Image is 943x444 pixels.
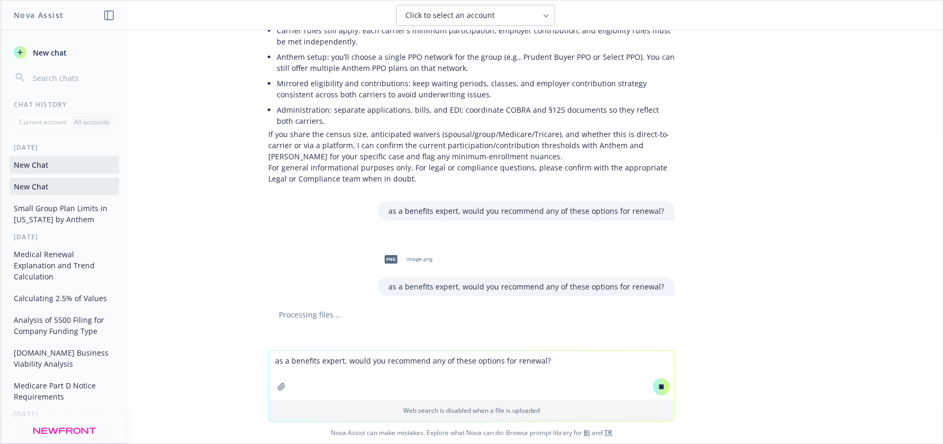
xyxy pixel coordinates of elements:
span: png [385,255,397,263]
div: Chat History [1,100,128,109]
button: New chat [10,43,119,62]
a: TR [604,428,612,437]
div: [DATE] [1,232,128,241]
p: For general informational purposes only. For legal or compliance questions, please confirm with t... [268,162,675,184]
span: image.png [406,256,432,262]
button: Calculating 2.5% of Values [10,289,119,307]
input: Search chats [31,70,115,85]
h1: Nova Assist [14,10,64,21]
button: Analysis of 5500 Filing for Company Funding Type [10,311,119,340]
span: Click to select an account [405,10,495,21]
div: pngimage.png [378,246,434,273]
p: If you share the census size, anticipated waivers (spousal/group/Medicare/Tricare), and whether t... [268,129,675,162]
button: Small Group Plan Limits in [US_STATE] by Anthem [10,200,119,228]
button: New Chat [10,156,119,174]
p: as a benefits expert, would you recommend any of these options for renewal? [388,205,664,216]
div: [DATE] [1,410,128,419]
a: BI [584,428,590,437]
li: Mirrored eligibility and contributions: keep waiting periods, classes, and employer contribution ... [277,76,675,102]
li: Administration: separate applications, bills, and EDI; coordinate COBRA and §125 documents so the... [277,102,675,129]
p: All accounts [74,117,110,126]
button: Click to select an account [396,5,555,26]
p: as a benefits expert, would you recommend any of these options for renewal? [388,281,664,292]
span: Nova Assist can make mistakes. Explore what Nova can do: Browse prompt library for and [5,422,938,443]
div: Processing files... [268,309,675,320]
div: [DATE] [1,143,128,152]
button: Medical Renewal Explanation and Trend Calculation [10,246,119,285]
button: [DOMAIN_NAME] Business Viability Analysis [10,344,119,373]
button: Medicare Part D Notice Requirements [10,377,119,405]
li: Anthem setup: you’ll choose a single PPO network for the group (e.g., Prudent Buyer PPO or Select... [277,49,675,76]
span: New chat [31,47,67,58]
button: New Chat [10,178,119,195]
li: Carrier rules still apply: each carrier’s minimum participation, employer contribution, and eligi... [277,23,675,49]
p: Web search is disabled when a file is uploaded [275,406,668,415]
p: Current account [19,117,67,126]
